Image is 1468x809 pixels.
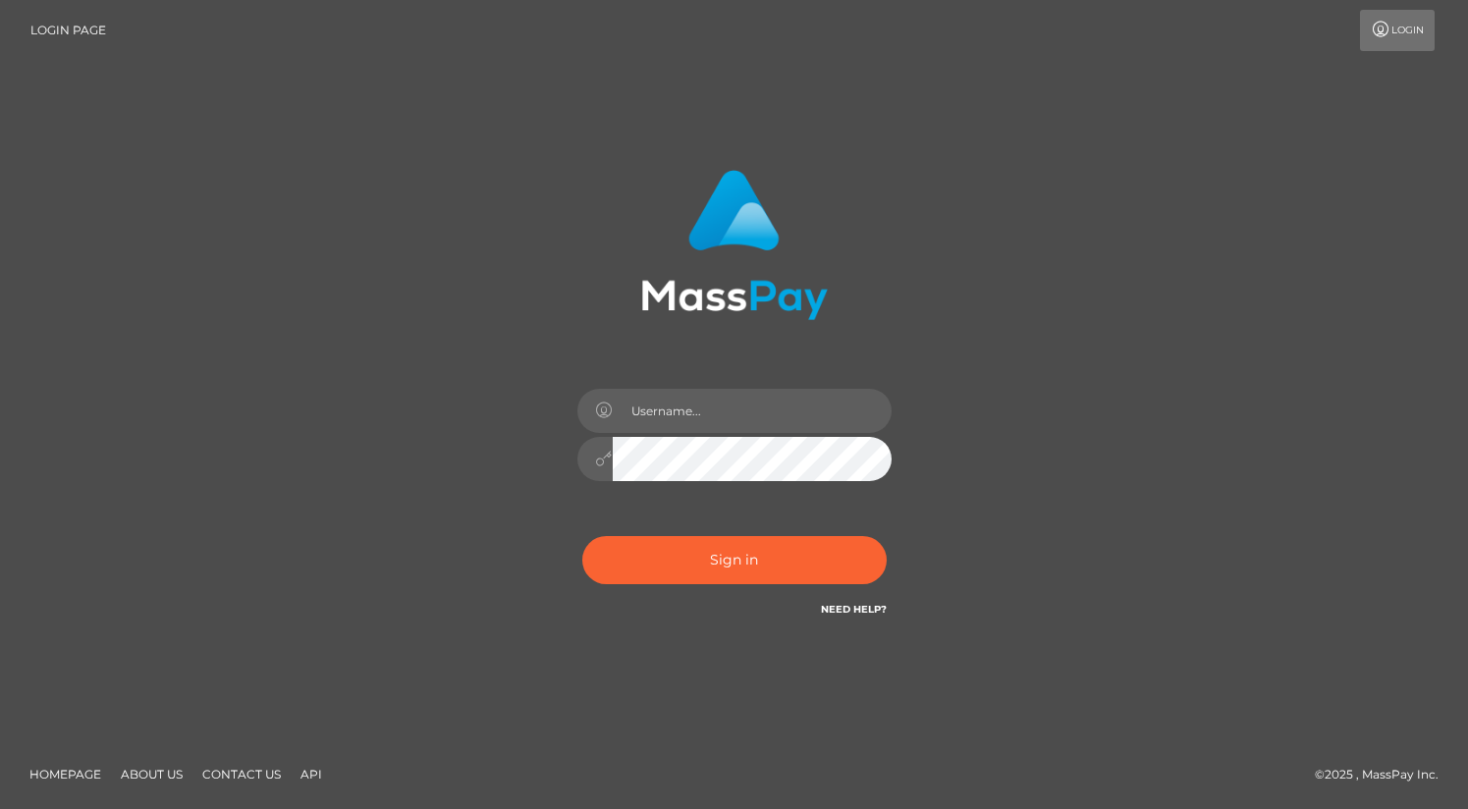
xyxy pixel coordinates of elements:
div: © 2025 , MassPay Inc. [1315,764,1453,785]
button: Sign in [582,536,887,584]
a: Login [1360,10,1435,51]
a: Homepage [22,759,109,789]
a: About Us [113,759,190,789]
a: Contact Us [194,759,289,789]
a: Need Help? [821,603,887,616]
a: API [293,759,330,789]
input: Username... [613,389,892,433]
img: MassPay Login [641,170,828,320]
a: Login Page [30,10,106,51]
